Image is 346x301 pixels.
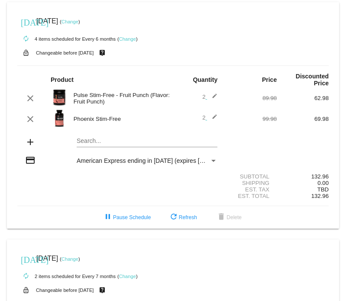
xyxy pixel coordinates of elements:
mat-icon: [DATE] [21,254,31,264]
button: Refresh [162,210,204,225]
mat-icon: delete [216,212,226,223]
div: Pulse Stim-Free - Fruit Punch (Flavor: Fruit Punch) [69,92,173,105]
mat-icon: clear [25,93,36,104]
a: Change [61,256,78,262]
mat-icon: edit [207,93,217,104]
mat-icon: clear [25,114,36,124]
small: Changeable before [DATE] [36,288,94,293]
mat-icon: add [25,137,36,147]
mat-icon: lock_open [21,47,31,58]
span: Pause Schedule [103,214,151,220]
div: 62.98 [277,95,329,101]
img: Image-1-Carousel-PhoenixSF-v3.0.png [51,110,68,127]
a: Change [119,274,136,279]
small: ( ) [60,19,80,24]
div: Phoenix Stim-Free [69,116,173,122]
small: 2 items scheduled for Every 7 months [17,274,116,279]
small: ( ) [117,274,138,279]
span: 2 [202,94,217,100]
a: Change [119,36,136,42]
mat-icon: live_help [97,47,107,58]
mat-icon: credit_card [25,155,36,165]
strong: Quantity [193,76,217,83]
mat-icon: autorenew [21,271,31,282]
strong: Price [262,76,277,83]
mat-icon: pause [103,212,113,223]
span: American Express ending in [DATE] (expires [CREDIT_CARD_DATA]) [77,157,265,164]
button: Pause Schedule [96,210,158,225]
span: TBD [317,186,329,193]
small: ( ) [117,36,138,42]
mat-icon: edit [207,114,217,124]
span: Refresh [168,214,197,220]
div: 69.98 [277,116,329,122]
div: 89.98 [225,95,277,101]
div: 132.96 [277,173,329,180]
mat-icon: live_help [97,285,107,296]
mat-icon: [DATE] [21,16,31,27]
span: Delete [216,214,242,220]
span: 2 [202,114,217,121]
small: ( ) [60,256,80,262]
div: Est. Tax [225,186,277,193]
a: Change [61,19,78,24]
button: Delete [209,210,249,225]
mat-select: Payment Method [77,157,217,164]
small: Changeable before [DATE] [36,50,94,55]
small: 4 items scheduled for Every 6 months [17,36,116,42]
div: Shipping [225,180,277,186]
mat-icon: refresh [168,212,179,223]
mat-icon: lock_open [21,285,31,296]
mat-icon: autorenew [21,34,31,44]
div: Subtotal [225,173,277,180]
strong: Product [51,76,74,83]
strong: Discounted Price [296,73,329,87]
img: PulseSF-20S-Fruit-Punch-Transp.png [51,89,68,106]
div: 99.98 [225,116,277,122]
span: 132.96 [311,193,329,199]
span: 0.00 [317,180,329,186]
div: Est. Total [225,193,277,199]
input: Search... [77,138,217,145]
